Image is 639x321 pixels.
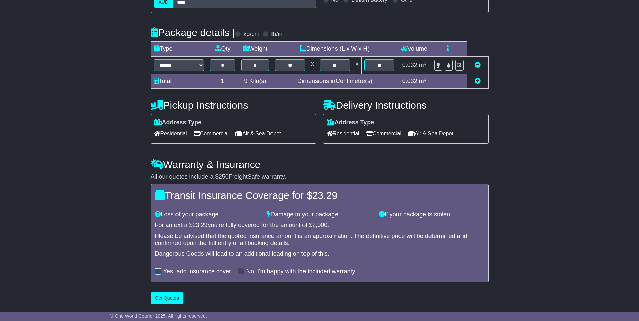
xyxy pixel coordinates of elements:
div: Loss of your package [152,211,264,218]
a: Add new item [475,78,481,84]
span: Commercial [366,128,401,139]
span: Residential [154,128,187,139]
td: Kilo(s) [238,74,272,89]
td: Total [151,74,207,89]
h4: Warranty & Insurance [151,159,489,170]
label: Yes, add insurance cover [163,268,231,275]
span: Air & Sea Depot [235,128,281,139]
span: © One World Courier 2025. All rights reserved. [110,313,207,319]
h4: Pickup Instructions [151,100,316,111]
button: Get Quotes [151,292,184,304]
span: 23.29 [312,190,338,201]
span: m [419,78,427,84]
div: Damage to your package [263,211,376,218]
span: m [419,62,427,68]
td: Type [151,42,207,57]
td: Weight [238,42,272,57]
div: All our quotes include a $ FreightSafe warranty. [151,173,489,181]
div: For an extra $ you're fully covered for the amount of $ . [155,222,484,229]
div: If your package is stolen [376,211,488,218]
sup: 3 [424,61,427,66]
div: Please be advised that the quoted insurance amount is an approximation. The definitive price will... [155,233,484,247]
h4: Transit Insurance Coverage for $ [155,190,484,201]
span: Residential [327,128,359,139]
td: Dimensions (L x W x H) [272,42,397,57]
label: lb/in [271,31,282,38]
label: Address Type [327,119,374,127]
span: Commercial [194,128,229,139]
span: 23.29 [193,222,208,228]
td: 1 [207,74,238,89]
label: Address Type [154,119,202,127]
h4: Package details | [151,27,235,38]
a: Remove this item [475,62,481,68]
td: Volume [397,42,431,57]
td: Dimensions in Centimetre(s) [272,74,397,89]
td: Qty [207,42,238,57]
td: x [308,57,317,74]
h4: Delivery Instructions [323,100,489,111]
div: Dangerous Goods will lead to an additional loading on top of this. [155,250,484,258]
label: kg/cm [243,31,259,38]
label: No, I'm happy with the included warranty [246,268,355,275]
sup: 3 [424,77,427,82]
td: x [353,57,361,74]
span: Air & Sea Depot [408,128,453,139]
span: 2,000 [312,222,327,228]
span: 9 [244,78,247,84]
span: 250 [219,173,229,180]
span: 0.032 [402,78,417,84]
span: 0.032 [402,62,417,68]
